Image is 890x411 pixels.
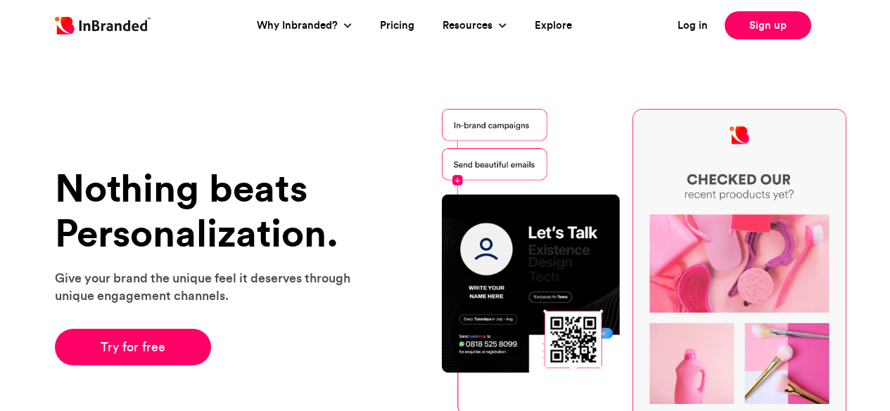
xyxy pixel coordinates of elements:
a: Explore [535,18,572,34]
img: Inbranded [55,17,151,34]
a: Resources [443,18,496,34]
h1: Nothing beats Personalization. [55,166,368,255]
a: Why Inbranded? [257,18,341,34]
a: Sign up [725,11,811,39]
a: Log in [678,18,708,34]
a: Try for free [55,329,212,365]
p: Give your brand the unique feel it deserves through unique engagement channels. [55,269,368,304]
a: Pricing [380,18,414,34]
